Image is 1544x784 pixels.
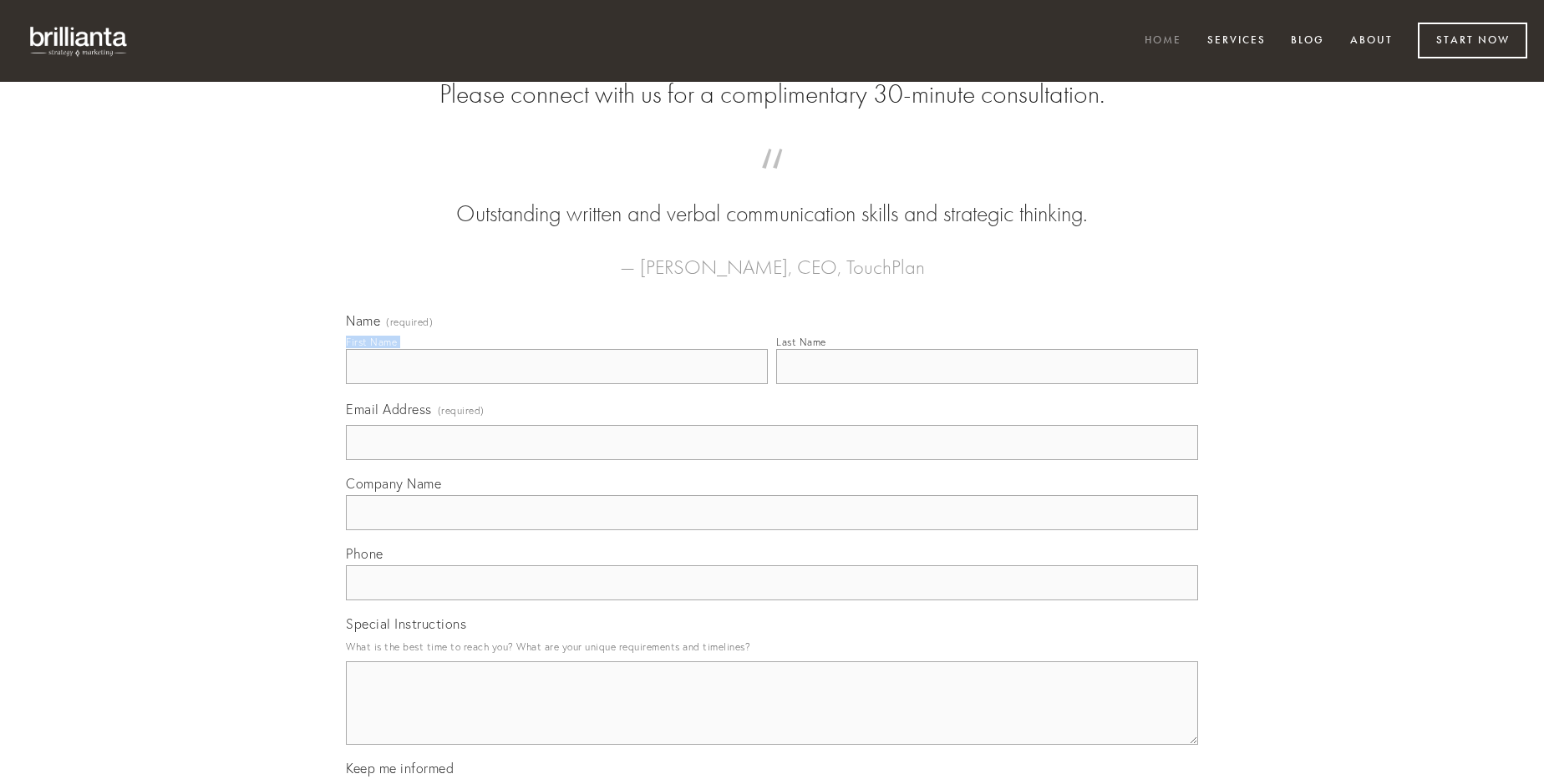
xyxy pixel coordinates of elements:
[346,312,380,329] span: Name
[346,78,1198,110] h2: Please connect with us for a complimentary 30-minute consultation.
[346,475,441,492] span: Company Name
[1134,28,1192,55] a: Home
[17,17,142,65] img: brillianta - research, strategy, marketing
[1280,28,1335,55] a: Blog
[1418,23,1527,58] a: Start Now
[373,165,1171,230] blockquote: Outstanding written and verbal communication skills and strategic thinking.
[1339,28,1404,55] a: About
[438,399,485,422] span: (required)
[373,165,1171,198] span: “
[1196,28,1277,55] a: Services
[373,230,1171,284] figcaption: — [PERSON_NAME], CEO, TouchPlan
[346,635,1198,658] p: What is the best time to reach you? What are your unique requirements and timelines?
[776,336,826,348] div: Last Name
[386,317,433,327] span: (required)
[346,545,383,562] span: Phone
[346,615,466,632] span: Special Instructions
[346,336,397,348] div: First Name
[346,401,432,417] span: Email Address
[346,760,454,776] span: Keep me informed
